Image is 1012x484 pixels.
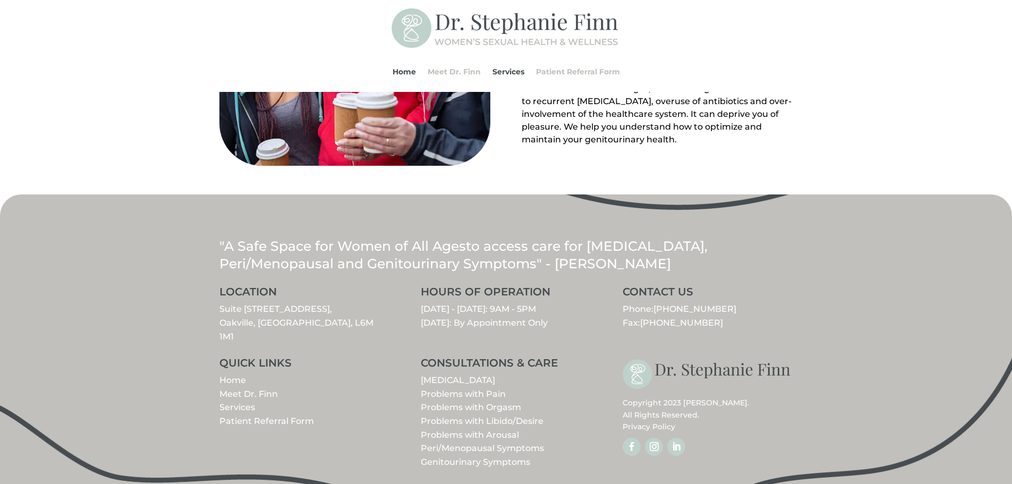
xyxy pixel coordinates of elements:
a: Follow on LinkedIn [667,438,685,456]
a: Follow on Facebook [623,438,641,456]
img: stephanie-finn-logo-dark [623,358,793,392]
a: Home [393,52,416,92]
a: Problems with Orgasm [421,402,521,412]
a: Problems with Arousal [421,430,519,440]
span: to access care for [MEDICAL_DATA], Peri/Menopausal and Genitourinary Symptoms" - [PERSON_NAME] [219,238,708,271]
a: Privacy Policy [623,422,675,431]
p: "A Safe Space for Women of All Ages [219,237,793,272]
a: Genitourinary Symptoms [421,457,530,467]
a: Home [219,375,246,385]
a: Problems with Libido/Desire [421,416,543,426]
a: [PHONE_NUMBER] [653,304,736,314]
a: Patient Referral Form [219,416,314,426]
a: Meet Dr. Finn [219,389,278,399]
h3: CONSULTATIONS & CARE [421,358,591,373]
a: Patient Referral Form [536,52,620,92]
p: Copyright 2023 [PERSON_NAME]. All Rights Reserved. [623,397,793,432]
p: Phone: Fax: [623,302,793,329]
a: Meet Dr. Finn [428,52,481,92]
p: [DATE] - [DATE]: 9AM - 5PM [DATE]: By Appointment Only [421,302,591,329]
a: Services [492,52,524,92]
a: Suite [STREET_ADDRESS],Oakville, [GEOGRAPHIC_DATA], L6M 1M1 [219,304,373,341]
a: Problems with Pain [421,389,506,399]
a: Follow on Instagram [645,438,663,456]
h3: QUICK LINKS [219,358,389,373]
div: Page 2 [522,44,793,146]
h3: CONTACT US [623,286,793,302]
span: [PHONE_NUMBER] [640,318,723,328]
h3: LOCATION [219,286,389,302]
h3: HOURS OF OPERATION [421,286,591,302]
a: Peri/Menopausal Symptoms [421,443,544,453]
a: [MEDICAL_DATA] [421,375,495,385]
a: Services [219,402,255,412]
